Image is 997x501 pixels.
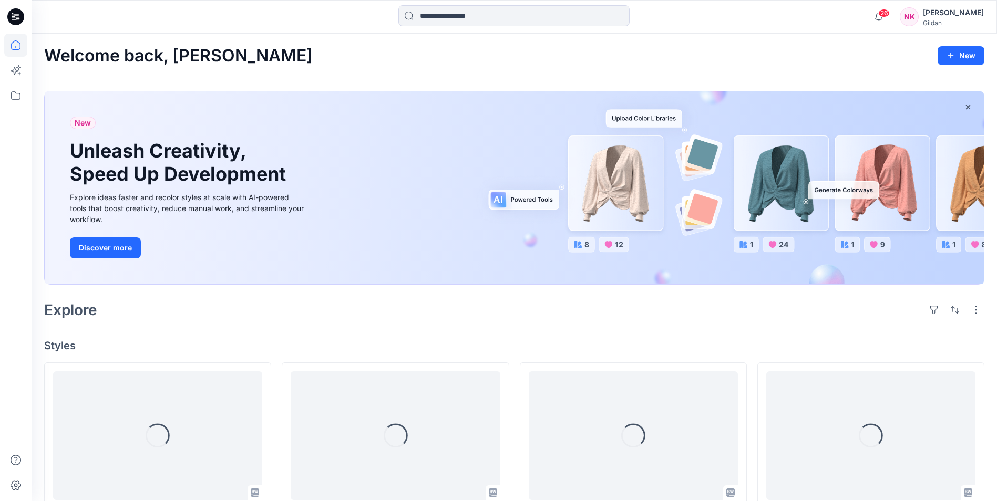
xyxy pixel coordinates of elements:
[938,46,984,65] button: New
[44,46,313,66] h2: Welcome back, [PERSON_NAME]
[70,192,306,225] div: Explore ideas faster and recolor styles at scale with AI-powered tools that boost creativity, red...
[44,339,984,352] h4: Styles
[923,19,984,27] div: Gildan
[44,301,97,318] h2: Explore
[900,7,919,26] div: NK
[923,6,984,19] div: [PERSON_NAME]
[70,237,306,258] a: Discover more
[878,9,890,17] span: 26
[70,237,141,258] button: Discover more
[70,140,291,185] h1: Unleash Creativity, Speed Up Development
[75,117,91,129] span: New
